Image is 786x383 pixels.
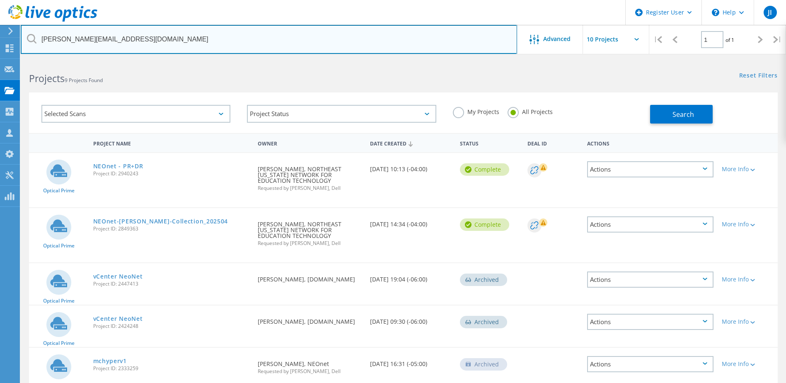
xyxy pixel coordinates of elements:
[366,153,456,180] div: [DATE] 10:13 (-04:00)
[460,274,507,286] div: Archived
[587,216,713,233] div: Actions
[93,274,143,279] a: vCenter NeoNet
[93,171,250,176] span: Project ID: 2940243
[583,135,718,150] div: Actions
[587,356,713,372] div: Actions
[93,218,228,224] a: NEOnet-[PERSON_NAME]-Collection_202504
[43,243,75,248] span: Optical Prime
[460,163,509,176] div: Complete
[672,110,694,119] span: Search
[366,208,456,235] div: [DATE] 14:34 (-04:00)
[722,221,774,227] div: More Info
[43,188,75,193] span: Optical Prime
[21,25,517,54] input: Search projects by name, owner, ID, company, etc
[93,358,127,364] a: mchyperv1
[650,105,713,124] button: Search
[93,226,250,231] span: Project ID: 2849363
[254,263,366,291] div: [PERSON_NAME], [DOMAIN_NAME]
[366,263,456,291] div: [DATE] 19:04 (-06:00)
[254,348,366,382] div: [PERSON_NAME], NEOnet
[460,358,507,371] div: Archived
[93,281,250,286] span: Project ID: 2447413
[587,314,713,330] div: Actions
[649,25,666,54] div: |
[460,218,509,231] div: Complete
[722,166,774,172] div: More Info
[453,107,499,115] label: My Projects
[93,163,143,169] a: NEOnet - PR+DR
[89,135,254,150] div: Project Name
[587,161,713,177] div: Actions
[258,241,362,246] span: Requested by [PERSON_NAME], Dell
[8,17,97,23] a: Live Optics Dashboard
[258,369,362,374] span: Requested by [PERSON_NAME], Dell
[366,135,456,151] div: Date Created
[254,135,366,150] div: Owner
[43,341,75,346] span: Optical Prime
[739,73,778,80] a: Reset Filters
[456,135,523,150] div: Status
[712,9,719,16] svg: \n
[722,276,774,282] div: More Info
[254,153,366,199] div: [PERSON_NAME], NORTHEAST [US_STATE] NETWORK FOR EDUCATION TECHNOLOGY
[543,36,571,42] span: Advanced
[93,316,143,322] a: vCenter NeoNet
[254,208,366,254] div: [PERSON_NAME], NORTHEAST [US_STATE] NETWORK FOR EDUCATION TECHNOLOGY
[508,107,553,115] label: All Projects
[726,36,734,44] span: of 1
[587,271,713,288] div: Actions
[366,348,456,375] div: [DATE] 16:31 (-05:00)
[247,105,436,123] div: Project Status
[523,135,583,150] div: Deal Id
[769,25,786,54] div: |
[43,298,75,303] span: Optical Prime
[93,366,250,371] span: Project ID: 2333259
[366,305,456,333] div: [DATE] 09:30 (-06:00)
[93,324,250,329] span: Project ID: 2424248
[29,72,65,85] b: Projects
[768,9,772,16] span: JI
[460,316,507,328] div: Archived
[722,319,774,325] div: More Info
[722,361,774,367] div: More Info
[65,77,103,84] span: 9 Projects Found
[254,305,366,333] div: [PERSON_NAME], [DOMAIN_NAME]
[258,186,362,191] span: Requested by [PERSON_NAME], Dell
[41,105,230,123] div: Selected Scans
